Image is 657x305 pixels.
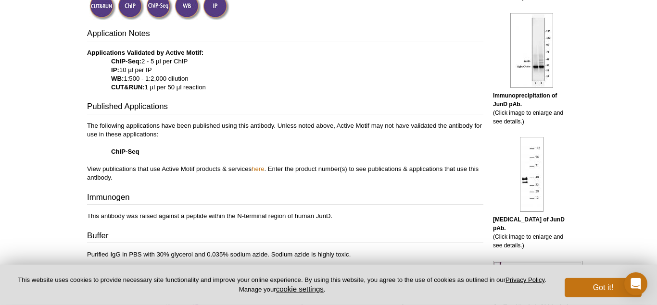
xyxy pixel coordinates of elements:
[510,13,553,88] img: JunD antibody (pAb) tested by immunoprecipitation.
[493,215,570,250] p: (Click image to enlarge and see details.)
[505,276,544,283] a: Privacy Policy
[87,28,483,41] h3: Application Notes
[493,92,557,108] b: Immunoprecipitation of JunD pAb.
[252,165,264,172] a: here
[111,58,141,65] strong: ChIP-Seq:
[111,75,124,82] strong: WB:
[111,148,139,155] strong: ChIP-Seq
[276,285,324,293] button: cookie settings
[493,91,570,126] p: (Click image to enlarge and see details.)
[87,230,483,244] h3: Buffer
[624,272,647,295] div: Open Intercom Messenger
[87,101,483,114] h3: Published Applications
[87,49,203,56] b: Applications Validated by Active Motif:
[565,278,642,297] button: Got it!
[493,261,582,299] img: JunD antibody (pAb) tested by CUT&RUN
[87,250,483,259] p: Purified IgG in PBS with 30% glycerol and 0.035% sodium azide. Sodium azide is highly toxic.
[111,66,119,73] strong: IP:
[493,216,565,232] b: [MEDICAL_DATA] of JunD pAb.
[87,49,483,92] p: 2 - 5 µl per ChIP 10 µl per IP 1:500 - 1:2,000 dilution 1 µl per 50 µl reaction
[111,84,145,91] strong: CUT&RUN:
[15,276,549,294] p: This website uses cookies to provide necessary site functionality and improve your online experie...
[87,212,483,220] p: This antibody was raised against a peptide within the N-terminal region of human JunD.
[87,122,483,182] p: The following applications have been published using this antibody. Unless noted above, Active Mo...
[520,137,543,212] img: JunD antibody (pAb) tested by Western blot.
[87,192,483,205] h3: Immunogen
